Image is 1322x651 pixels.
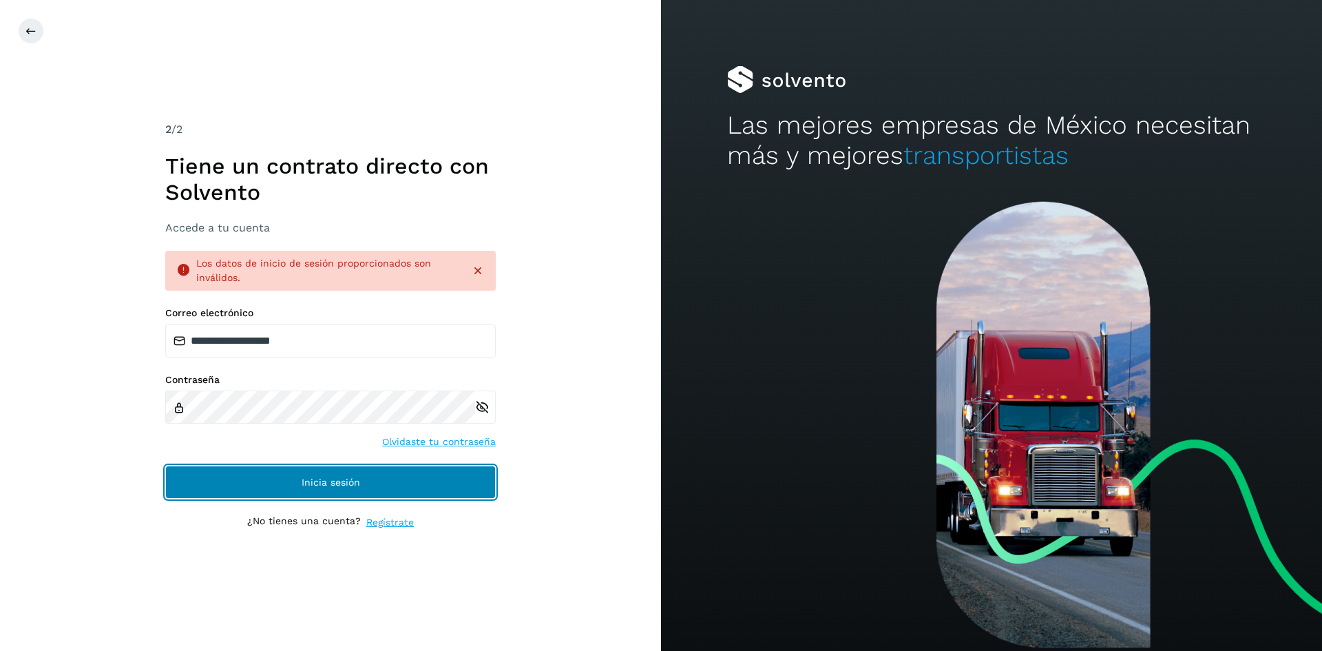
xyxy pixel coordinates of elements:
a: Olvidaste tu contraseña [382,435,496,449]
span: transportistas [903,141,1069,170]
h2: Las mejores empresas de México necesitan más y mejores [727,110,1256,172]
label: Contraseña [165,374,496,386]
div: Los datos de inicio de sesión proporcionados son inválidos. [196,256,460,285]
h3: Accede a tu cuenta [165,221,496,234]
div: /2 [165,121,496,138]
span: Inicia sesión [302,477,360,487]
button: Inicia sesión [165,466,496,499]
p: ¿No tienes una cuenta? [247,515,361,530]
span: 2 [165,123,171,136]
h1: Tiene un contrato directo con Solvento [165,153,496,206]
label: Correo electrónico [165,307,496,319]
a: Regístrate [366,515,414,530]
